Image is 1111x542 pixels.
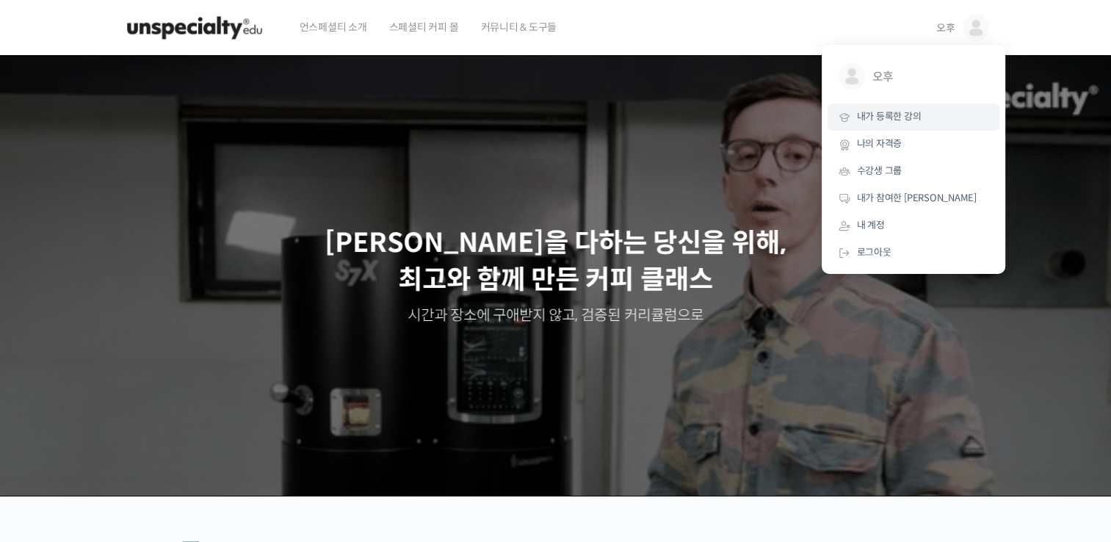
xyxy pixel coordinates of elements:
span: 로그아웃 [857,246,891,259]
span: 오후 [936,21,955,35]
span: 대화 [134,460,152,472]
a: 내 계정 [828,212,999,239]
a: 나의 자격증 [828,131,999,158]
a: 내가 등록한 강의 [828,104,999,131]
a: 오후 [828,52,999,104]
span: 수강생 그룹 [857,165,902,177]
a: 홈 [4,438,97,474]
a: 내가 참여한 [PERSON_NAME] [828,185,999,212]
a: 설정 [189,438,282,474]
span: 내가 등록한 강의 [857,110,922,123]
span: 내가 참여한 [PERSON_NAME] [857,192,977,204]
span: 오후 [872,63,981,91]
span: 내 계정 [857,219,885,231]
a: 수강생 그룹 [828,158,999,185]
span: 설정 [227,460,245,471]
span: 나의 자격증 [857,137,902,150]
a: 로그아웃 [828,239,999,267]
p: 시간과 장소에 구애받지 않고, 검증된 커리큘럼으로 [15,306,1097,326]
p: [PERSON_NAME]을 다하는 당신을 위해, 최고와 함께 만든 커피 클래스 [15,225,1097,299]
span: 홈 [46,460,55,471]
a: 대화 [97,438,189,474]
